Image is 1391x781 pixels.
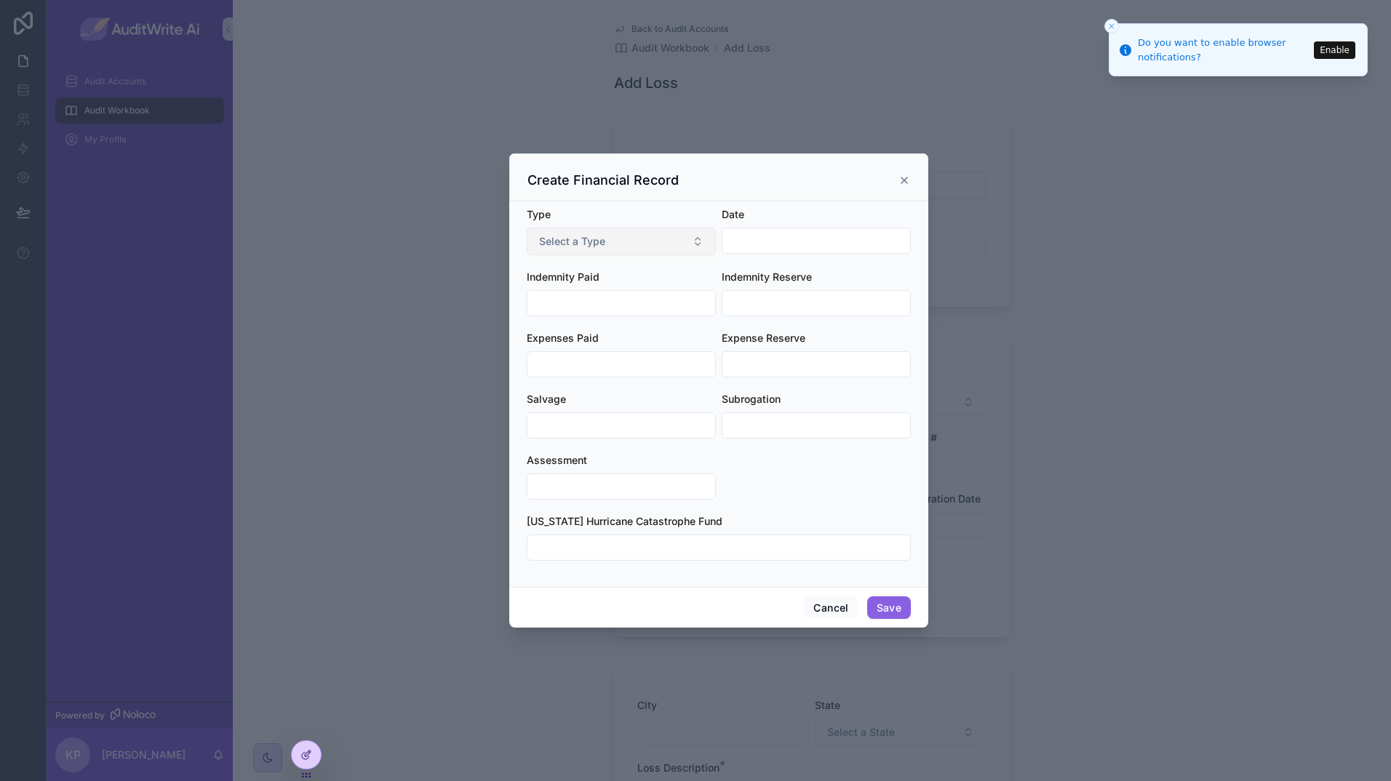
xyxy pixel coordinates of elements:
h3: Create Financial Record [527,172,679,189]
button: Select Button [527,228,716,255]
span: Expenses Paid [527,332,599,344]
span: Expense Reserve [722,332,805,344]
span: Select a Type [539,234,605,249]
div: Do you want to enable browser notifications? [1138,36,1310,64]
span: Assessment [527,454,587,466]
button: Enable [1314,41,1355,59]
button: Close toast [1104,19,1119,33]
button: Save [867,596,911,620]
span: Type [527,208,551,220]
span: Subrogation [722,393,781,405]
span: [US_STATE] Hurricane Catastrophe Fund [527,515,722,527]
span: Indemnity Paid [527,271,599,283]
span: Salvage [527,393,566,405]
span: Indemnity Reserve [722,271,812,283]
span: Date [722,208,744,220]
button: Cancel [804,596,858,620]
